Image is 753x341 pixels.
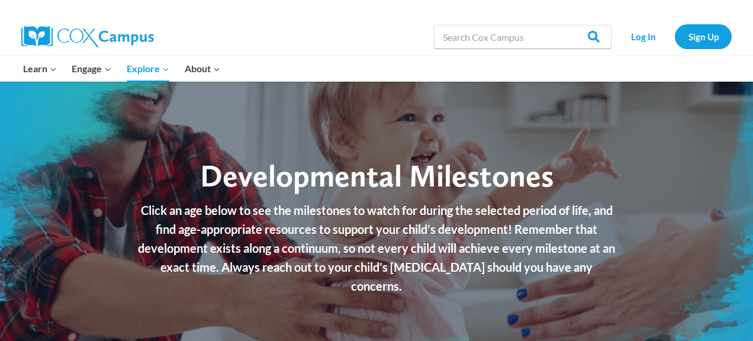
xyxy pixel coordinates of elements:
p: Click an age below to see the milestones to watch for during the selected period of life, and fin... [137,201,616,295]
a: Log In [617,24,669,49]
img: Cox Campus [21,26,154,47]
span: Engage [72,61,111,76]
span: Learn [23,61,57,76]
span: Developmental Milestones [200,157,554,194]
input: Search Cox Campus [434,25,612,49]
span: Explore [127,61,169,76]
a: Sign Up [675,24,732,49]
span: About [185,61,220,76]
nav: Secondary Navigation [617,24,732,49]
nav: Primary Navigation [15,56,227,81]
